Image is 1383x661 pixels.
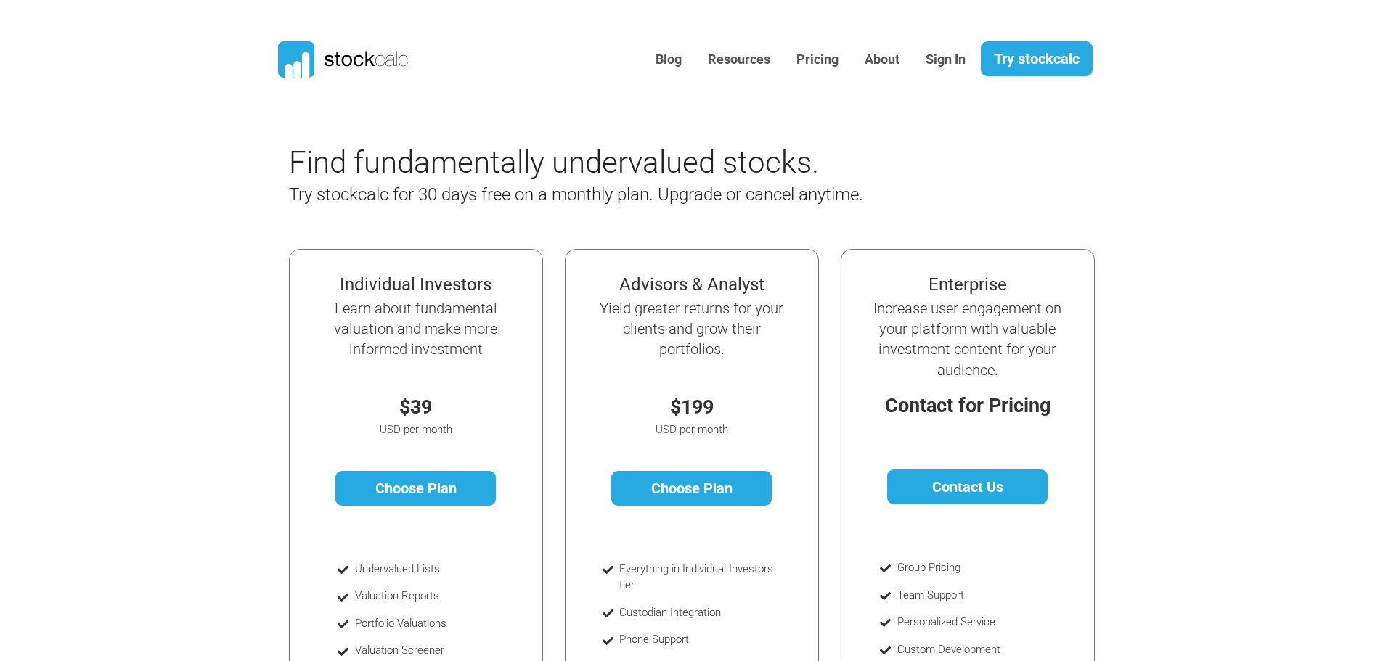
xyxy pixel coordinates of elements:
li: Valuation Screener [355,642,500,659]
p: Contact for Pricing [871,391,1064,421]
li: Custom Development [897,641,1050,658]
li: Group Pricing [897,559,1050,576]
a: Blog [645,42,693,78]
li: Everything in Individual Investors tier [619,561,776,594]
a: Pricing [786,42,849,78]
p: $39 [319,393,513,422]
p: USD per month [595,422,788,438]
li: Valuation Reports [355,588,500,604]
a: Resources [697,42,781,78]
h4: Try stockcalc for 30 days free on a monthly plan. Upgrade or cancel anytime. [289,184,957,205]
li: Custodian Integration [619,604,776,621]
a: About [854,42,910,78]
li: Undervalued Lists [355,561,500,578]
h4: Individual Investors [319,274,513,295]
li: Portfolio Valuations [355,615,500,632]
a: Try stockcalc [981,41,1093,76]
a: Choose Plan [611,471,772,506]
a: Choose Plan [335,471,496,506]
p: $199 [595,393,788,422]
li: Team Support [897,587,1050,604]
p: USD per month [319,422,513,438]
h5: Yield greater returns for your clients and grow their portfolios. [595,298,788,360]
h4: Advisors & Analyst [595,274,788,295]
h5: Learn about fundamental valuation and make more informed investment [319,298,513,360]
li: Phone Support [619,631,776,648]
h5: Increase user engagement on your platform with valuable investment content for your audience. [871,298,1064,380]
a: Sign In [915,42,976,78]
h2: Find fundamentally undervalued stocks. [289,144,957,181]
a: Contact Us [887,469,1048,504]
li: Personalized Service [897,614,1050,631]
h4: Enterprise [871,274,1064,295]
